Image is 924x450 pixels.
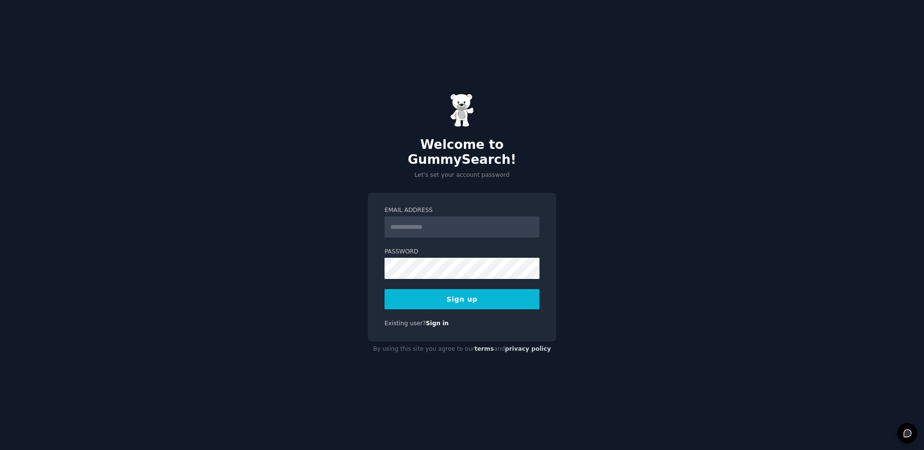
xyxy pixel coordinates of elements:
[385,206,539,215] label: Email Address
[385,320,426,327] span: Existing user?
[368,342,556,357] div: By using this site you agree to our and
[475,345,494,352] a: terms
[450,93,474,127] img: Gummy Bear
[426,320,449,327] a: Sign in
[368,171,556,180] p: Let's set your account password
[368,137,556,168] h2: Welcome to GummySearch!
[385,248,539,256] label: Password
[505,345,551,352] a: privacy policy
[385,289,539,309] button: Sign up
